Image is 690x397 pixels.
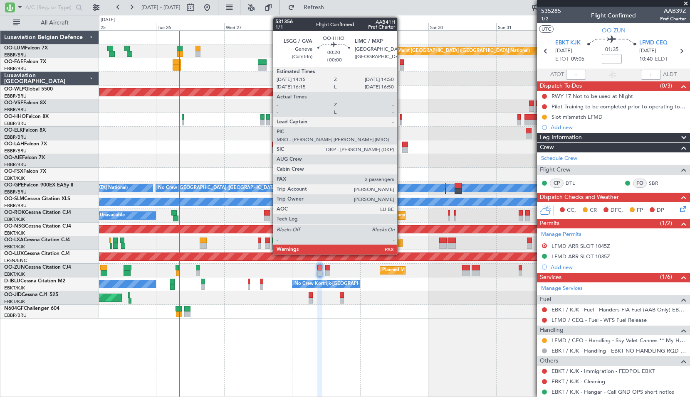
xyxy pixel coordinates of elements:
a: EBKT/KJK [4,216,25,223]
div: Planned Maint [GEOGRAPHIC_DATA] ([GEOGRAPHIC_DATA] National) [311,182,462,194]
div: Thu 28 [292,23,360,30]
a: EBBR/BRU [4,66,27,72]
div: Planned Maint [GEOGRAPHIC_DATA] ([GEOGRAPHIC_DATA] National) [379,45,530,57]
a: LFMD / CEQ - Handling - Sky Valet Cannes ** My Handling**LFMD / CEQ [552,337,686,344]
span: OO-NSG [4,224,25,229]
a: N604GFChallenger 604 [4,306,59,311]
span: 09:05 [571,55,584,64]
span: Fuel [540,295,551,304]
a: OO-ROKCessna Citation CJ4 [4,210,71,215]
a: OO-AIEFalcon 7X [4,155,45,160]
a: SBR [649,179,668,187]
span: (1/2) [660,219,672,228]
a: EBBR/BRU [4,148,27,154]
span: 10:40 [639,55,653,64]
span: OO-FSX [4,169,23,174]
a: EBBR/BRU [4,162,27,168]
div: LFMD ARR SLOT 1035Z [552,253,610,260]
a: Manage Permits [541,230,581,239]
div: Sat 30 [428,23,497,30]
a: LFMD / CEQ - Fuel - WFS Fuel Release [552,316,647,323]
a: OO-FSXFalcon 7X [4,169,46,174]
a: OO-WLPGlobal 5500 [4,87,53,92]
span: OO-GPE [4,183,24,188]
a: EBBR/BRU [4,107,27,113]
a: EBKT/KJK [4,271,25,277]
a: OO-NSGCessna Citation CJ4 [4,224,71,229]
a: LFSN/ENC [4,257,27,264]
span: Refresh [297,5,331,10]
div: LFMD ARR SLOT 1045Z [552,243,610,250]
span: OO-ROK [4,210,25,215]
span: CC, [567,206,576,215]
span: (1/6) [660,272,672,281]
span: AAB39Z [660,7,686,15]
a: EBKT/KJK [4,285,25,291]
a: OO-LUMFalcon 7X [4,46,48,51]
span: 1/2 [541,15,561,22]
div: No Crew [GEOGRAPHIC_DATA] ([GEOGRAPHIC_DATA] National) [158,182,297,194]
div: [DATE] [101,17,115,24]
a: OO-SLMCessna Citation XLS [4,196,70,201]
div: Planned Maint Kortrijk-[GEOGRAPHIC_DATA] [393,209,490,222]
span: 01:35 [605,46,618,54]
a: EBBR/BRU [4,312,27,319]
a: OO-LUXCessna Citation CJ4 [4,251,70,256]
a: EBKT / KJK - Immigration - FEDPOL EBKT [552,368,655,375]
span: OO-FAE [4,59,23,64]
div: CP [550,179,564,188]
a: OO-ZUNCessna Citation CJ4 [4,265,71,270]
span: OO-SLM [4,196,24,201]
a: OO-JIDCessna CJ1 525 [4,292,58,297]
span: DP [657,206,664,215]
a: OO-VSFFalcon 8X [4,100,46,105]
div: A/C Unavailable [90,209,125,222]
span: OO-AIE [4,155,22,160]
div: Wed 27 [224,23,292,30]
div: Add new [551,264,686,271]
div: Pilot Training to be completed prior to operating to LFMD [552,103,686,110]
a: EBKT / KJK - Cleaning [552,378,605,385]
span: (0/3) [660,81,672,90]
a: OO-GPEFalcon 900EX EASy II [4,183,73,188]
span: CR [590,206,597,215]
span: D-IBLU [4,279,20,284]
span: OO-HHO [4,114,26,119]
div: FO [633,179,647,188]
a: Manage Services [541,284,583,293]
a: EBKT / KJK - Fuel - Flanders FIA Fuel (AAB Only) EBKT / KJK [552,306,686,313]
span: FP [637,206,643,215]
span: OO-ZUN [4,265,25,270]
span: [DATE] - [DATE] [141,4,181,11]
a: EBBR/BRU [4,52,27,58]
div: RWY 17 Not to be used at NIght [552,93,633,100]
span: ALDT [663,71,677,79]
span: Others [540,356,558,366]
a: EBBR/BRU [4,203,27,209]
span: 535285 [541,7,561,15]
span: [DATE] [639,47,656,55]
span: ATOT [550,71,564,79]
button: Refresh [284,1,334,14]
span: Leg Information [540,133,582,142]
a: EBKT/KJK [4,299,25,305]
span: Dispatch To-Dos [540,81,582,91]
a: D-IBLUCessna Citation M2 [4,279,65,284]
span: N604GF [4,306,24,311]
span: DFC, [611,206,623,215]
input: --:-- [566,70,586,80]
a: OO-HHOFalcon 8X [4,114,49,119]
div: Add new [551,124,686,131]
span: OO-LAH [4,142,24,147]
span: OO-WLP [4,87,25,92]
div: Slot mismatch LFMD [552,113,603,120]
span: ELDT [655,55,668,64]
span: Services [540,273,561,282]
a: EBKT/KJK [4,175,25,181]
a: OO-LAHFalcon 7X [4,142,47,147]
span: Crew [540,143,554,152]
a: EBKT / KJK - Hangar - Call GND OPS short notice [552,388,674,395]
div: No Crew Kortrijk-[GEOGRAPHIC_DATA] [294,278,380,290]
a: OO-LXACessna Citation CJ4 [4,238,70,243]
a: EBKT/KJK [4,230,25,236]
